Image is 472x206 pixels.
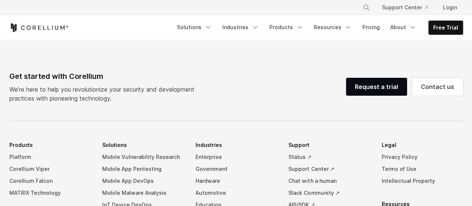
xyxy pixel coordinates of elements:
[288,151,370,163] a: Status ↗
[288,163,370,175] a: Support Center ↗
[360,1,373,14] button: Search
[9,71,200,82] div: Get started with Corellium
[9,175,91,187] a: Corellium Falcon
[102,187,184,199] a: Mobile Malware Analysis
[196,175,277,187] a: Hardware
[358,21,384,34] a: Pricing
[9,23,69,32] a: Corellium Home
[354,1,463,14] div: Navigation Menu
[196,151,277,163] a: Enterprise
[196,187,277,199] a: Automotive
[102,175,184,187] a: Mobile App DevOps
[288,175,370,187] a: Chat with a human
[346,78,407,96] a: Request a trial
[265,21,308,34] a: Products
[288,187,370,199] a: Slack Community ↗
[172,21,216,34] a: Solutions
[196,163,277,175] a: Government
[9,151,91,163] a: Platform
[9,187,91,199] a: MATRIX Technology
[218,21,263,34] a: Industries
[9,85,200,103] p: We’re here to help you revolutionize your security and development practices with pioneering tech...
[102,163,184,175] a: Mobile App Pentesting
[102,151,184,163] a: Mobile Vulnerability Research
[429,21,463,34] a: Free Trial
[172,21,463,35] div: Navigation Menu
[382,151,463,163] a: Privacy Policy
[386,21,421,34] a: About
[382,163,463,175] a: Terms of Use
[376,1,434,14] a: Support Center
[9,163,91,175] a: Corellium Viper
[437,1,463,14] a: Login
[309,21,356,34] a: Resources
[412,78,463,96] a: Contact us
[382,175,463,187] a: Intellectual Property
